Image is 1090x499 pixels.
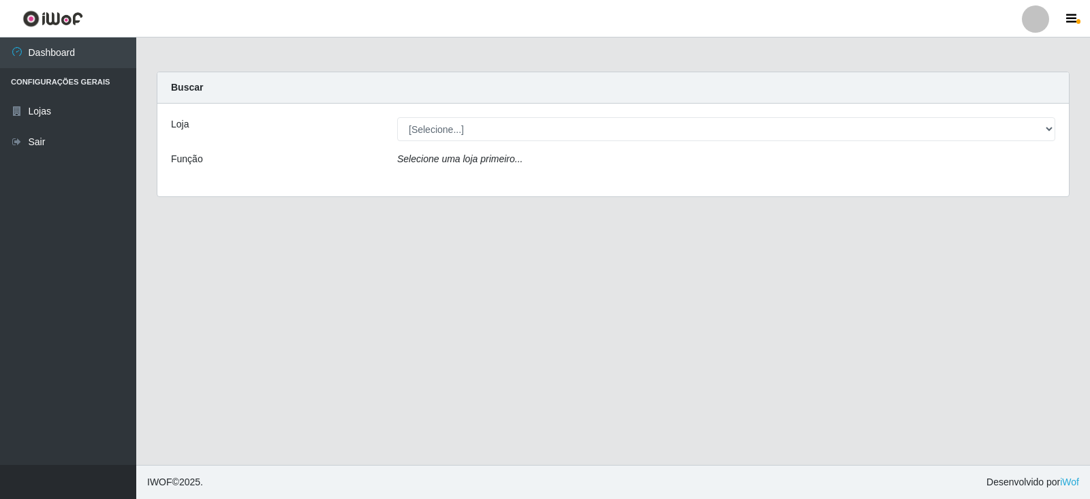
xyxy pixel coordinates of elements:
[22,10,83,27] img: CoreUI Logo
[1060,477,1079,487] a: iWof
[147,475,203,489] span: © 2025 .
[986,475,1079,489] span: Desenvolvido por
[171,82,203,93] strong: Buscar
[171,117,189,132] label: Loja
[147,477,172,487] span: IWOF
[397,153,523,164] i: Selecione uma loja primeiro...
[171,152,203,166] label: Função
